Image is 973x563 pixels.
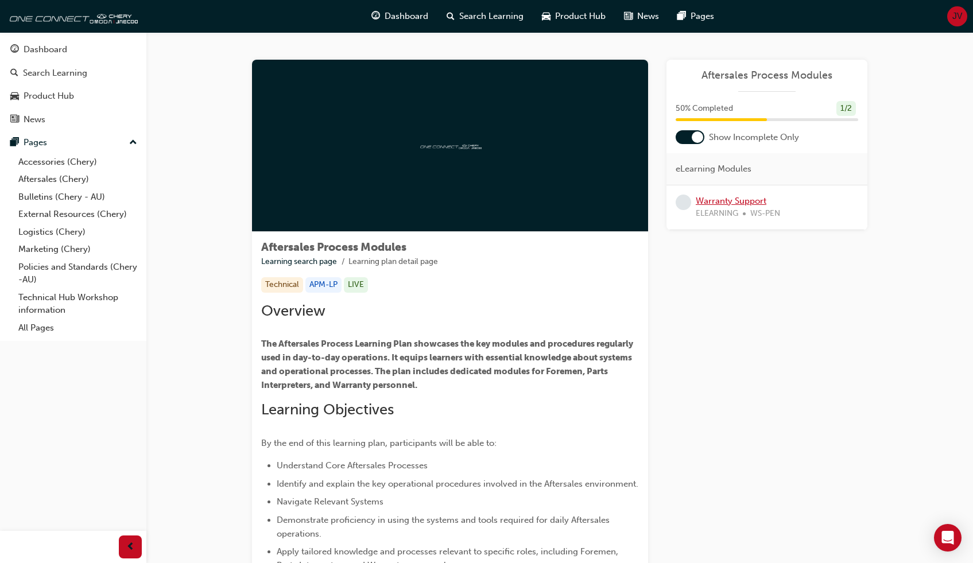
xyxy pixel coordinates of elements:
a: Accessories (Chery) [14,153,142,171]
div: Product Hub [24,90,74,103]
span: search-icon [10,68,18,79]
span: Search Learning [459,10,524,23]
span: ELEARNING [696,207,738,220]
a: Search Learning [5,63,142,84]
span: JV [952,10,962,23]
a: News [5,109,142,130]
button: JV [947,6,967,26]
button: Pages [5,132,142,153]
span: Product Hub [555,10,606,23]
span: Dashboard [385,10,428,23]
span: Overview [261,302,325,320]
a: news-iconNews [615,5,668,28]
span: Demonstrate proficiency in using the systems and tools required for daily Aftersales operations. [277,515,612,539]
a: guage-iconDashboard [362,5,437,28]
span: guage-icon [10,45,19,55]
span: news-icon [624,9,633,24]
div: 1 / 2 [836,101,856,117]
span: learningRecordVerb_NONE-icon [676,195,691,210]
span: Understand Core Aftersales Processes [277,460,428,471]
span: car-icon [542,9,551,24]
span: News [637,10,659,23]
a: Bulletins (Chery - AU) [14,188,142,206]
span: Show Incomplete Only [709,131,799,144]
li: Learning plan detail page [348,255,438,269]
span: 50 % Completed [676,102,733,115]
div: Search Learning [23,67,87,80]
span: By the end of this learning plan, participants will be able to: [261,438,497,448]
a: Aftersales Process Modules [676,69,858,82]
span: The Aftersales Process Learning Plan showcases the key modules and procedures regularly used in d... [261,339,635,390]
a: Aftersales (Chery) [14,170,142,188]
div: Technical [261,277,303,293]
div: News [24,113,45,126]
a: Learning search page [261,257,337,266]
img: oneconnect [418,140,482,151]
a: All Pages [14,319,142,337]
a: Policies and Standards (Chery -AU) [14,258,142,289]
a: car-iconProduct Hub [533,5,615,28]
div: APM-LP [305,277,342,293]
span: pages-icon [10,138,19,148]
span: up-icon [129,135,137,150]
span: Learning Objectives [261,401,394,418]
a: Marketing (Chery) [14,240,142,258]
span: Pages [691,10,714,23]
div: Open Intercom Messenger [934,524,962,552]
span: WS-PEN [750,207,780,220]
span: search-icon [447,9,455,24]
a: Warranty Support [696,196,766,206]
div: LIVE [344,277,368,293]
a: Technical Hub Workshop information [14,289,142,319]
a: search-iconSearch Learning [437,5,533,28]
span: Aftersales Process Modules [261,240,406,254]
span: guage-icon [371,9,380,24]
span: Identify and explain the key operational procedures involved in the Aftersales environment. [277,479,638,489]
div: Dashboard [24,43,67,56]
a: Dashboard [5,39,142,60]
img: oneconnect [6,5,138,28]
span: pages-icon [677,9,686,24]
a: Product Hub [5,86,142,107]
span: eLearning Modules [676,162,751,176]
button: DashboardSearch LearningProduct HubNews [5,37,142,132]
a: pages-iconPages [668,5,723,28]
span: car-icon [10,91,19,102]
span: prev-icon [126,540,135,554]
span: news-icon [10,115,19,125]
a: Logistics (Chery) [14,223,142,241]
span: Navigate Relevant Systems [277,496,383,507]
a: External Resources (Chery) [14,205,142,223]
div: Pages [24,136,47,149]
